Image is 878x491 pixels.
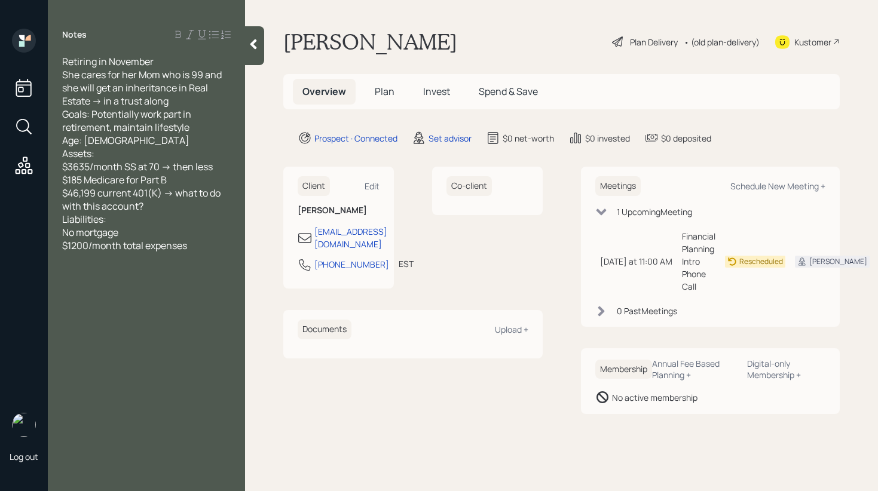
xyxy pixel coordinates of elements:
[595,360,652,379] h6: Membership
[652,358,738,380] div: Annual Fee Based Planning +
[446,176,492,196] h6: Co-client
[10,451,38,462] div: Log out
[429,132,472,145] div: Set advisor
[612,391,697,404] div: No active membership
[12,413,36,437] img: retirable_logo.png
[495,324,528,335] div: Upload +
[283,29,457,55] h1: [PERSON_NAME]
[298,176,330,196] h6: Client
[314,225,387,250] div: [EMAIL_ADDRESS][DOMAIN_NAME]
[747,358,825,380] div: Digital-only Membership +
[62,213,106,226] span: Liabilities:
[62,29,87,41] label: Notes
[62,239,187,252] span: $1200/month total expenses
[375,85,394,98] span: Plan
[585,132,630,145] div: $0 invested
[730,180,825,192] div: Schedule New Meeting +
[62,226,118,239] span: No mortgage
[630,36,678,48] div: Plan Delivery
[298,320,351,339] h6: Documents
[62,108,193,134] span: Goals: Potentially work part in retirement, maintain lifestyle
[399,257,414,270] div: EST
[739,256,783,267] div: Rescheduled
[617,205,692,218] div: 1 Upcoming Meeting
[62,186,222,213] span: $46,199 current 401(K) -> what to do with this account?
[809,256,867,267] div: [PERSON_NAME]
[302,85,346,98] span: Overview
[423,85,450,98] span: Invest
[314,132,397,145] div: Prospect · Connected
[298,205,380,216] h6: [PERSON_NAME]
[62,134,189,147] span: Age: [DEMOGRAPHIC_DATA]
[365,180,380,192] div: Edit
[684,36,760,48] div: • (old plan-delivery)
[595,176,641,196] h6: Meetings
[62,147,94,160] span: Assets:
[62,55,154,68] span: Retiring in November
[503,132,554,145] div: $0 net-worth
[314,258,389,271] div: [PHONE_NUMBER]
[62,160,215,186] span: $3635/month SS at 70 -> then less $185 Medicare for Part B
[62,68,224,108] span: She cares for her Mom who is 99 and she will get an inheritance in Real Estate -> in a trust along
[682,230,715,293] div: Financial Planning Intro Phone Call
[794,36,831,48] div: Kustomer
[617,305,677,317] div: 0 Past Meeting s
[661,132,711,145] div: $0 deposited
[600,255,672,268] div: [DATE] at 11:00 AM
[479,85,538,98] span: Spend & Save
